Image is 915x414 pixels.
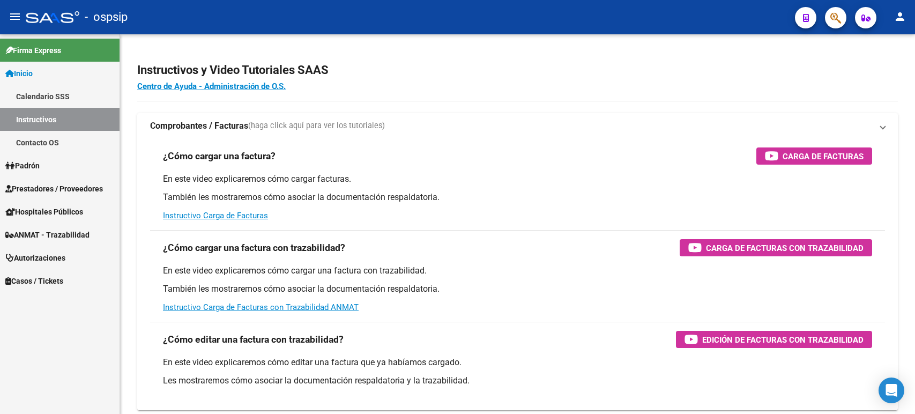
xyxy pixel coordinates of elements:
span: Carga de Facturas [783,150,864,163]
p: Les mostraremos cómo asociar la documentación respaldatoria y la trazabilidad. [163,375,872,387]
button: Carga de Facturas con Trazabilidad [680,239,872,256]
span: Autorizaciones [5,252,65,264]
span: - ospsip [85,5,128,29]
span: ANMAT - Trazabilidad [5,229,90,241]
p: En este video explicaremos cómo editar una factura que ya habíamos cargado. [163,357,872,368]
p: En este video explicaremos cómo cargar una factura con trazabilidad. [163,265,872,277]
a: Instructivo Carga de Facturas [163,211,268,220]
strong: Comprobantes / Facturas [150,120,248,132]
span: Firma Express [5,45,61,56]
span: (haga click aquí para ver los tutoriales) [248,120,385,132]
span: Edición de Facturas con Trazabilidad [702,333,864,346]
h2: Instructivos y Video Tutoriales SAAS [137,60,898,80]
mat-icon: person [894,10,906,23]
p: También les mostraremos cómo asociar la documentación respaldatoria. [163,191,872,203]
span: Carga de Facturas con Trazabilidad [706,241,864,255]
button: Carga de Facturas [756,147,872,165]
div: Open Intercom Messenger [879,378,904,403]
h3: ¿Cómo cargar una factura con trazabilidad? [163,240,345,255]
p: En este video explicaremos cómo cargar facturas. [163,173,872,185]
span: Inicio [5,68,33,79]
mat-icon: menu [9,10,21,23]
h3: ¿Cómo editar una factura con trazabilidad? [163,332,344,347]
span: Padrón [5,160,40,172]
span: Prestadores / Proveedores [5,183,103,195]
a: Instructivo Carga de Facturas con Trazabilidad ANMAT [163,302,359,312]
mat-expansion-panel-header: Comprobantes / Facturas(haga click aquí para ver los tutoriales) [137,113,898,139]
h3: ¿Cómo cargar una factura? [163,149,276,164]
span: Hospitales Públicos [5,206,83,218]
a: Centro de Ayuda - Administración de O.S. [137,82,286,91]
button: Edición de Facturas con Trazabilidad [676,331,872,348]
div: Comprobantes / Facturas(haga click aquí para ver los tutoriales) [137,139,898,410]
span: Casos / Tickets [5,275,63,287]
p: También les mostraremos cómo asociar la documentación respaldatoria. [163,283,872,295]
